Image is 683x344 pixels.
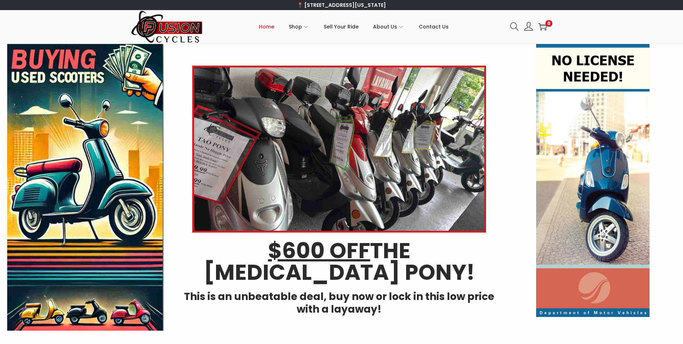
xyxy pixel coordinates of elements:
[419,10,449,43] a: Contact Us
[297,1,386,9] a: 📍 [STREET_ADDRESS][US_STATE]
[419,18,449,36] span: Contact Us
[174,240,504,283] h2: THE [MEDICAL_DATA] PONY!
[324,10,359,43] a: Sell Your Ride
[373,18,397,36] span: About Us
[289,18,302,36] span: Shop
[174,290,504,316] h4: This is an unbeatable deal, buy now or lock in this low price with a layaway!
[259,18,274,36] span: Home
[289,10,309,43] a: Shop
[259,10,274,43] a: Home
[268,235,370,266] u: $600 OFF
[324,18,359,36] span: Sell Your Ride
[373,10,404,43] a: About Us
[131,10,203,44] img: Woostify retina logo
[203,10,505,43] nav: Primary navigation
[538,22,547,31] a: 0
